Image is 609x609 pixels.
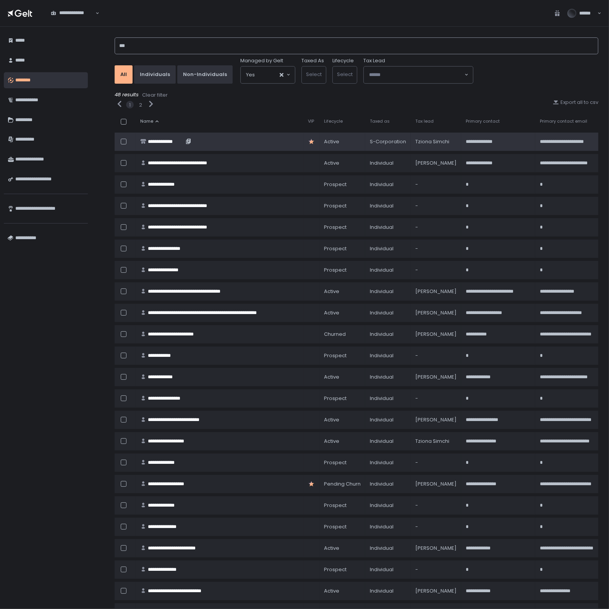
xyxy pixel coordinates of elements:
[370,459,406,466] div: Individual
[324,395,347,402] span: prospect
[115,65,133,84] button: All
[415,160,457,167] div: [PERSON_NAME]
[370,438,406,445] div: Individual
[415,523,457,530] div: -
[415,202,457,209] div: -
[324,309,339,316] span: active
[134,65,176,84] button: Individuals
[306,71,322,78] span: Select
[246,71,255,79] span: Yes
[415,309,457,316] div: [PERSON_NAME]
[415,502,457,509] div: -
[415,352,457,359] div: -
[324,267,347,274] span: prospect
[370,288,406,295] div: Individual
[129,102,131,109] button: 1
[142,91,168,99] button: Clear filter
[324,459,347,466] span: prospect
[240,57,283,64] span: Managed by Gelt
[415,566,457,573] div: -
[337,71,353,78] span: Select
[324,416,339,423] span: active
[324,438,339,445] span: active
[301,57,324,64] label: Taxed As
[370,224,406,231] div: Individual
[370,588,406,594] div: Individual
[115,91,598,99] div: 48 results
[370,481,406,488] div: Individual
[324,224,347,231] span: prospect
[370,331,406,338] div: Individual
[540,118,587,124] span: Primary contact email
[370,202,406,209] div: Individual
[415,459,457,466] div: -
[415,374,457,381] div: [PERSON_NAME]
[370,416,406,423] div: Individual
[370,374,406,381] div: Individual
[415,481,457,488] div: [PERSON_NAME]
[51,16,95,24] input: Search for option
[241,66,295,83] div: Search for option
[46,5,99,21] div: Search for option
[142,92,168,99] div: Clear filter
[415,331,457,338] div: [PERSON_NAME]
[370,160,406,167] div: Individual
[415,416,457,423] div: [PERSON_NAME]
[415,545,457,552] div: [PERSON_NAME]
[324,181,347,188] span: prospect
[364,66,473,83] div: Search for option
[370,502,406,509] div: Individual
[415,245,457,252] div: -
[324,245,347,252] span: prospect
[324,160,339,167] span: active
[324,202,347,209] span: prospect
[370,523,406,530] div: Individual
[324,566,347,573] span: prospect
[324,502,347,509] span: prospect
[370,267,406,274] div: Individual
[415,588,457,594] div: [PERSON_NAME]
[140,71,170,78] div: Individuals
[370,309,406,316] div: Individual
[324,481,361,488] span: pending Churn
[140,118,153,124] span: Name
[332,57,354,64] label: Lifecycle
[415,267,457,274] div: -
[280,73,283,77] button: Clear Selected
[324,374,339,381] span: active
[466,118,500,124] span: Primary contact
[324,138,339,145] span: active
[370,545,406,552] div: Individual
[415,118,434,124] span: Tax lead
[324,288,339,295] span: active
[415,224,457,231] div: -
[370,138,406,145] div: S-Corporation
[324,545,339,552] span: active
[183,71,227,78] div: Non-Individuals
[324,118,343,124] span: Lifecycle
[324,352,347,359] span: prospect
[324,588,339,594] span: active
[370,352,406,359] div: Individual
[370,245,406,252] div: Individual
[120,71,127,78] div: All
[370,395,406,402] div: Individual
[324,523,347,530] span: prospect
[370,118,390,124] span: Taxed as
[370,181,406,188] div: Individual
[363,57,385,64] span: Tax Lead
[553,99,598,106] button: Export all to csv
[415,288,457,295] div: [PERSON_NAME]
[177,65,233,84] button: Non-Individuals
[324,331,346,338] span: churned
[308,118,314,124] span: VIP
[415,438,457,445] div: Tziona Simchi
[369,71,464,79] input: Search for option
[415,395,457,402] div: -
[415,138,457,145] div: Tziona Simchi
[139,102,142,109] button: 2
[415,181,457,188] div: -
